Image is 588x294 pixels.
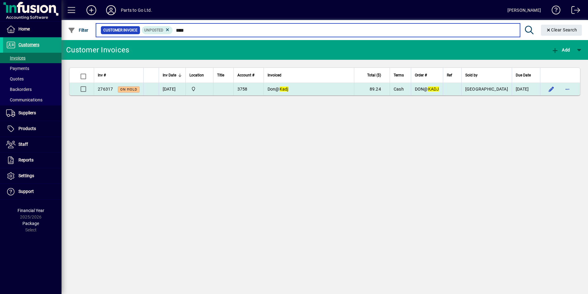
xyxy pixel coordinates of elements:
[68,28,89,33] span: Filter
[268,87,288,92] span: Don@
[159,83,185,95] td: [DATE]
[3,168,62,184] a: Settings
[551,47,570,52] span: Add
[465,87,508,92] span: [GEOGRAPHIC_DATA]
[512,83,540,95] td: [DATE]
[6,87,32,92] span: Backorders
[268,72,351,79] div: Invoiced
[546,84,556,94] button: Edit
[358,72,387,79] div: Total ($)
[189,86,209,92] span: DAE - Bulk Store
[217,72,230,79] div: Title
[189,72,209,79] div: Location
[3,74,62,84] a: Quotes
[66,45,129,55] div: Customer Invoices
[98,72,106,79] span: Inv #
[18,110,36,115] span: Suppliers
[237,72,254,79] span: Account #
[237,72,260,79] div: Account #
[268,72,281,79] span: Invoiced
[6,55,26,60] span: Invoices
[237,87,248,92] span: 3758
[3,63,62,74] a: Payments
[3,105,62,121] a: Suppliers
[6,97,42,102] span: Communications
[81,5,101,16] button: Add
[447,72,452,79] span: Ref
[415,72,427,79] span: Order #
[120,88,137,92] span: On hold
[394,72,404,79] span: Terms
[3,22,62,37] a: Home
[18,27,30,31] span: Home
[103,27,137,33] span: Customer Invoice
[3,95,62,105] a: Communications
[6,76,24,81] span: Quotes
[546,27,577,32] span: Clear Search
[3,137,62,152] a: Staff
[516,72,531,79] span: Due Date
[66,25,90,36] button: Filter
[280,87,288,92] em: Kadj
[163,72,182,79] div: Inv Date
[18,173,34,178] span: Settings
[98,72,140,79] div: Inv #
[189,72,204,79] span: Location
[550,44,571,55] button: Add
[3,153,62,168] a: Reports
[142,26,173,34] mat-chip: Customer Invoice Status: Unposted
[541,25,582,36] button: Clear
[98,87,113,92] span: 276317
[3,184,62,199] a: Support
[3,53,62,63] a: Invoices
[447,72,458,79] div: Ref
[516,72,536,79] div: Due Date
[18,42,39,47] span: Customers
[367,72,381,79] span: Total ($)
[3,121,62,137] a: Products
[547,1,561,21] a: Knowledge Base
[101,5,121,16] button: Profile
[18,157,34,162] span: Reports
[354,83,390,95] td: 89.24
[465,72,508,79] div: Sold by
[465,72,478,79] span: Sold by
[18,189,34,194] span: Support
[163,72,176,79] span: Inv Date
[562,84,572,94] button: More options
[507,5,541,15] div: [PERSON_NAME]
[6,66,29,71] span: Payments
[18,142,28,147] span: Staff
[415,87,439,92] span: DON@
[18,208,44,213] span: Financial Year
[22,221,39,226] span: Package
[217,72,224,79] span: Title
[394,87,404,92] span: Cash
[428,87,439,92] em: KADJ
[415,72,439,79] div: Order #
[567,1,580,21] a: Logout
[18,126,36,131] span: Products
[3,84,62,95] a: Backorders
[144,28,163,32] span: Unposted
[121,5,152,15] div: Parts to Go Ltd.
